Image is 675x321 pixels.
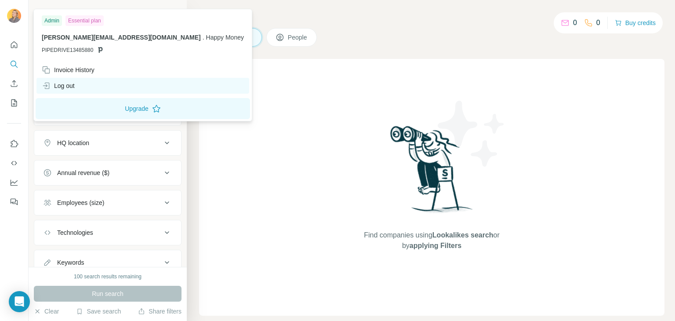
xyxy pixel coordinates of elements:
button: Employees (size) [34,192,181,213]
div: Technologies [57,228,93,237]
button: Quick start [7,37,21,53]
button: Search [7,56,21,72]
button: Annual revenue ($) [34,162,181,183]
span: PIPEDRIVE13485880 [42,46,93,54]
button: Use Surfe API [7,155,21,171]
span: Lookalikes search [432,231,494,239]
span: [PERSON_NAME][EMAIL_ADDRESS][DOMAIN_NAME] [42,34,201,41]
button: Technologies [34,222,181,243]
div: New search [34,8,62,16]
span: People [288,33,308,42]
button: Feedback [7,194,21,210]
button: Dashboard [7,175,21,190]
div: Employees (size) [57,198,104,207]
p: 0 [596,18,600,28]
div: Admin [42,15,62,26]
div: 100 search results remaining [74,273,142,281]
div: Invoice History [42,66,94,74]
div: Open Intercom Messenger [9,291,30,312]
button: My lists [7,95,21,111]
button: Save search [76,307,121,316]
button: Clear [34,307,59,316]
button: Enrich CSV [7,76,21,91]
div: Annual revenue ($) [57,168,109,177]
h4: Search [199,11,664,23]
div: Essential plan [65,15,104,26]
span: Happy Money [206,34,244,41]
button: Buy credits [615,17,656,29]
div: Log out [42,81,75,90]
button: Use Surfe on LinkedIn [7,136,21,152]
span: . [203,34,204,41]
span: applying Filters [410,242,461,249]
button: Upgrade [36,98,250,119]
img: Avatar [7,9,21,23]
img: Surfe Illustration - Woman searching with binoculars [386,124,478,222]
span: Find companies using or by [361,230,502,251]
img: Surfe Illustration - Stars [432,94,511,173]
button: Hide [153,5,187,18]
button: HQ location [34,132,181,153]
button: Share filters [138,307,181,316]
button: Keywords [34,252,181,273]
p: 0 [573,18,577,28]
div: Keywords [57,258,84,267]
div: HQ location [57,139,89,147]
